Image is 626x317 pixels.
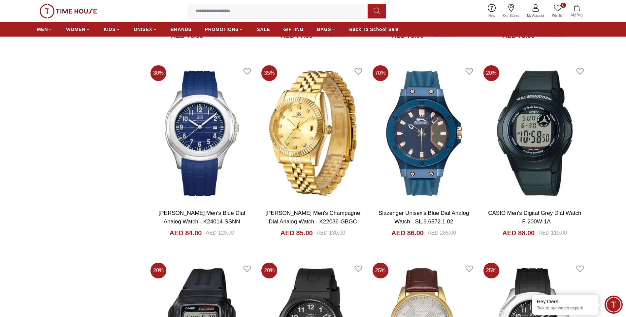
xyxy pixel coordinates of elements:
[537,305,593,311] p: Talk to our watch expert!
[349,23,399,35] a: Back To School Sale
[391,228,424,238] h4: AED 86.00
[373,65,388,81] span: 70 %
[104,23,120,35] a: KIDS
[569,13,585,17] span: My Bag
[259,63,367,204] img: Kenneth Scott Men's Champagne Dial Analog Watch - K22036-GBGC
[261,263,277,278] span: 20 %
[37,23,53,35] a: MEN
[548,3,567,19] a: 0Wishlist
[499,3,523,19] a: Our Stores
[524,13,547,18] span: My Account
[502,228,535,238] h4: AED 88.00
[486,13,498,18] span: Help
[206,229,234,237] div: AED 120.00
[134,23,157,35] a: UNISEX
[171,23,192,35] a: BRANDS
[537,298,593,305] div: Hey there!
[37,26,48,33] span: MEN
[171,26,192,33] span: BRANDS
[66,26,85,33] span: WOMEN
[104,26,115,33] span: KIDS
[373,263,388,278] span: 25 %
[501,13,522,18] span: Our Stores
[317,229,345,237] div: AED 130.00
[170,228,202,238] h4: AED 84.00
[428,229,456,237] div: AED 285.00
[134,26,152,33] span: UNISEX
[40,4,97,18] img: ...
[257,26,270,33] span: SALE
[483,65,499,81] span: 20 %
[150,65,166,81] span: 30 %
[549,13,566,18] span: Wishlist
[379,210,469,225] a: Slazenger Unisex's Blue Dial Analog Watch - SL.9.6572.1.02
[257,23,270,35] a: SALE
[283,26,304,33] span: GIFTING
[283,23,304,35] a: GIFTING
[484,3,499,19] a: Help
[370,63,478,204] img: Slazenger Unisex's Blue Dial Analog Watch - SL.9.6572.1.02
[349,26,399,33] span: Back To School Sale
[481,63,589,204] img: CASIO Men's Digital Grey Dial Watch - F-200W-1A
[261,65,277,81] span: 35 %
[317,23,336,35] a: BAGS
[483,263,499,278] span: 25 %
[205,23,244,35] a: PROMOTIONS
[605,296,623,314] div: Chat Widget
[317,26,331,33] span: BAGS
[66,23,90,35] a: WOMEN
[266,210,360,225] a: [PERSON_NAME] Men's Champagne Dial Analog Watch - K22036-GBGC
[539,229,567,237] div: AED 110.00
[280,228,313,238] h4: AED 85.00
[148,63,256,204] img: Kenneth Scott Men's Blue Dial Analog Watch - K24014-SSNN
[159,210,245,225] a: [PERSON_NAME] Men's Blue Dial Analog Watch - K24014-SSNN
[488,210,581,225] a: CASIO Men's Digital Grey Dial Watch - F-200W-1A
[205,26,239,33] span: PROMOTIONS
[567,3,586,19] button: My Bag
[561,3,566,8] span: 0
[150,263,166,278] span: 20 %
